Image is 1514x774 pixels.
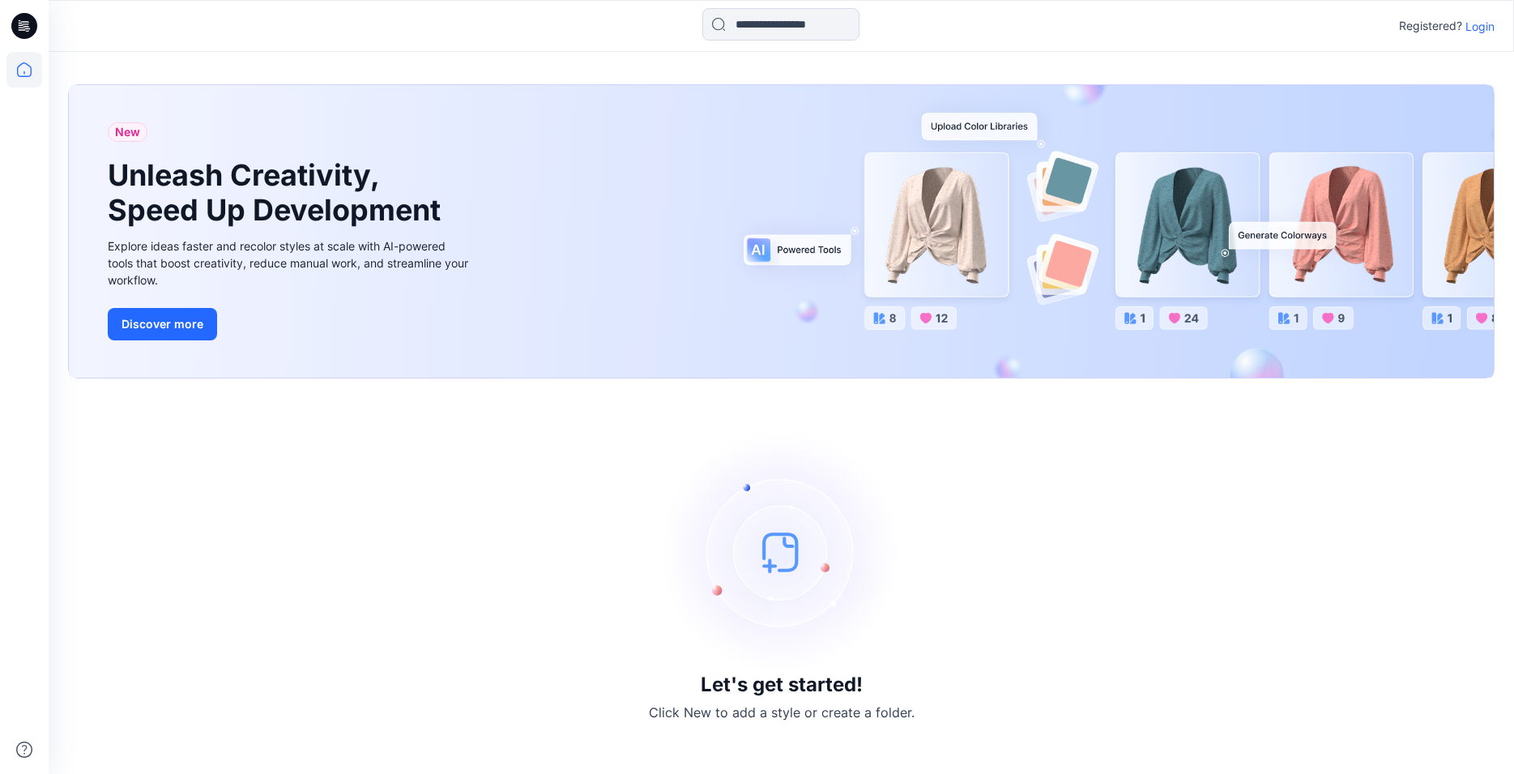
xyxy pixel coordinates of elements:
[701,674,863,696] h3: Let's get started!
[108,237,472,289] div: Explore ideas faster and recolor styles at scale with AI-powered tools that boost creativity, red...
[1465,18,1495,35] p: Login
[115,122,140,142] span: New
[108,158,448,228] h1: Unleash Creativity, Speed Up Development
[108,308,217,340] button: Discover more
[660,430,903,674] img: empty-state-image.svg
[649,703,915,722] p: Click New to add a style or create a folder.
[1399,16,1462,36] p: Registered?
[108,308,472,340] a: Discover more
